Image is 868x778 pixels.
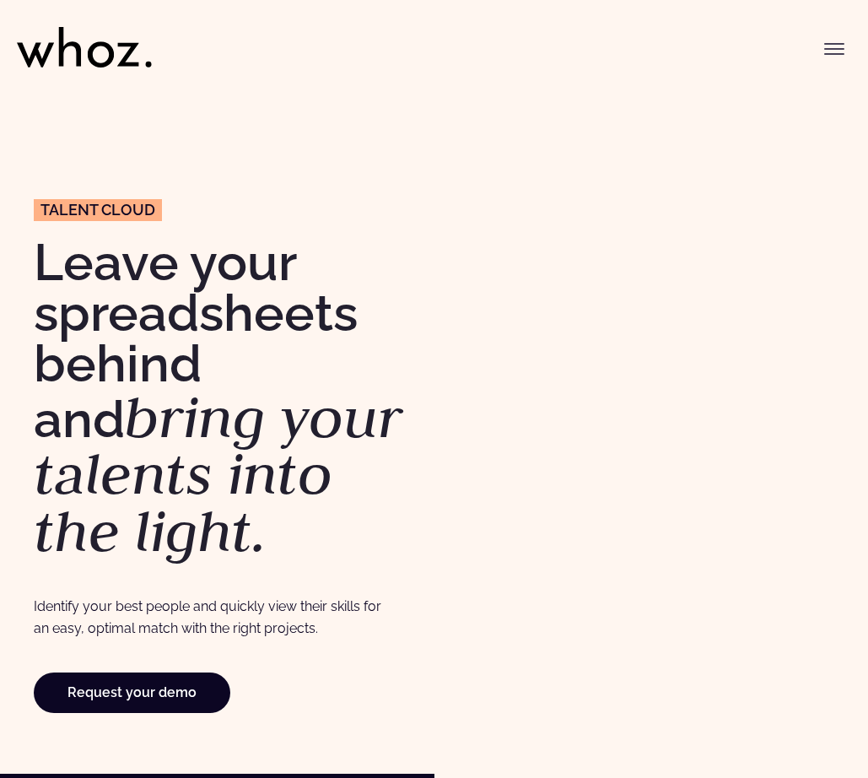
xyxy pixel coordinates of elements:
[34,673,230,713] a: Request your demo
[40,203,155,218] span: Talent Cloud
[34,380,402,568] em: bring your talents into the light.
[817,32,851,66] button: Toggle menu
[34,237,426,560] h1: Leave your spreadsheets behind and
[34,596,386,639] p: Identify your best people and quickly view their skills for an easy, optimal match with the right...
